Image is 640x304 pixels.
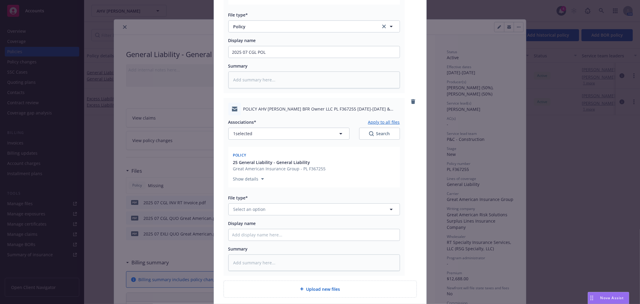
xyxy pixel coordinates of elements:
span: File type* [228,195,248,201]
span: Select an option [233,206,266,212]
span: Display name [228,220,256,226]
span: Nova Assist [600,295,624,300]
input: Add display name here... [229,229,400,241]
span: Summary [228,246,248,252]
button: Show details [231,175,266,183]
button: Select an option [228,203,400,215]
div: Drag to move [588,292,596,304]
button: Nova Assist [588,292,629,304]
